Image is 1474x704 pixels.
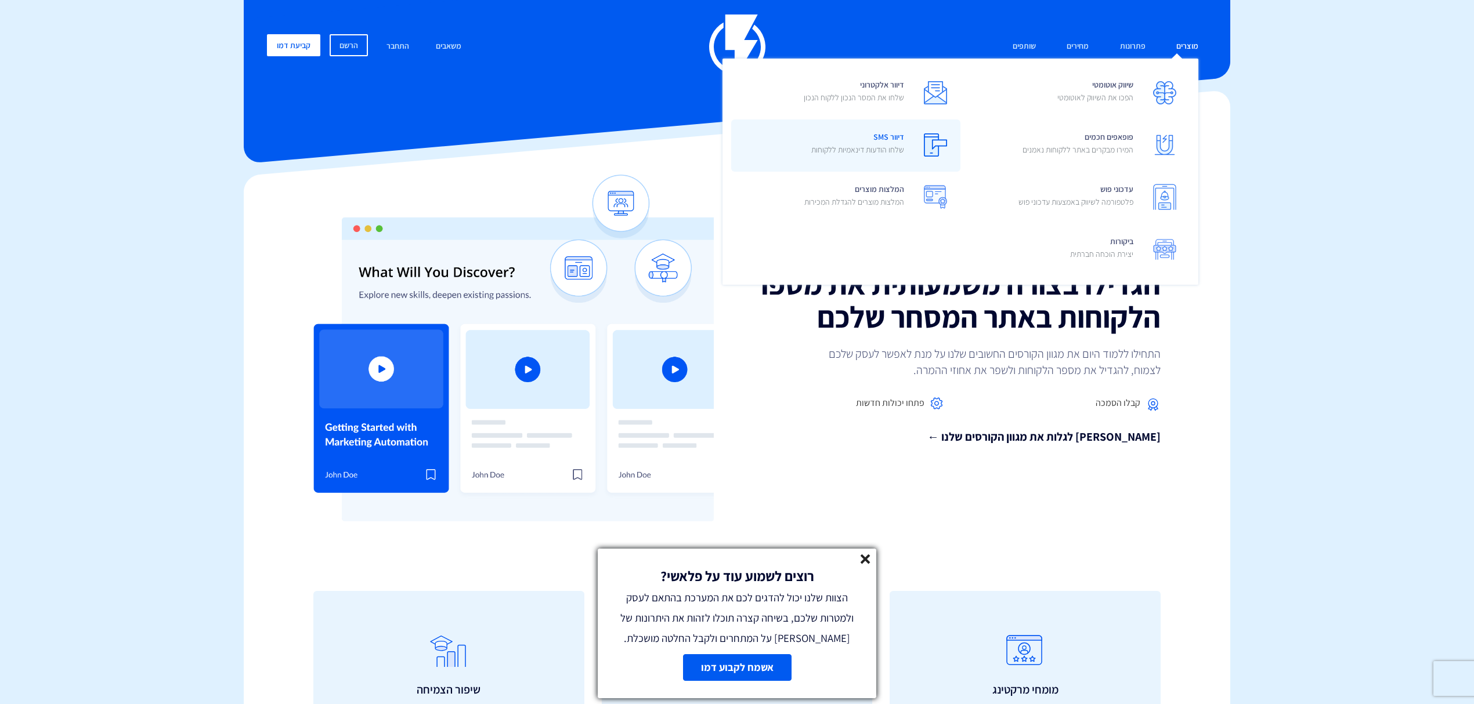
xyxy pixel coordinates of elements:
[804,92,904,103] p: שלחו את המסר הנכון ללקוח הנכון
[811,128,904,161] span: דיוור SMS
[901,683,1149,696] h3: מומחי מרקטינג
[1070,233,1133,266] span: ביקורות
[378,34,418,59] a: התחבר
[804,76,904,109] span: דיוור אלקטרוני
[1057,92,1133,103] p: הפכו את השיווק לאוטומטי
[960,224,1190,276] a: ביקורותיצירת הוכחה חברתית
[1004,34,1045,59] a: שותפים
[427,34,470,59] a: משאבים
[960,119,1190,172] a: פופאפים חכמיםהמירו מבקרים באתר ללקוחות נאמנים
[1168,34,1207,59] a: מוצרים
[746,267,1161,333] h2: הגדילו בצורה משמעותית את מספר הלקוחות באתר המסחר שלכם
[804,196,904,208] p: המלצות מוצרים להגדלת המכירות
[325,683,573,696] h3: שיפור הצמיחה
[267,34,320,56] a: קביעת דמו
[1058,34,1097,59] a: מחירים
[1023,144,1133,155] p: המירו מבקרים באתר ללקוחות נאמנים
[812,346,1161,378] p: התחילו ללמוד היום את מגוון הקורסים החשובים שלנו על מנת לאפשר לעסק שלכם לצמוח, להגדיל את מספר הלקו...
[1023,128,1133,161] span: פופאפים חכמים
[1096,397,1140,410] span: קבלו הסמכה
[1057,76,1133,109] span: שיווק אוטומטי
[856,397,924,410] span: פתחו יכולות חדשות
[1018,196,1133,208] p: פלטפורמה לשיווק באמצעות עדכוני פוש
[1070,248,1133,260] p: יצירת הוכחה חברתית
[731,119,960,172] a: דיוור SMSשלחו הודעות דינאמיות ללקוחות
[960,172,1190,224] a: עדכוני פושפלטפורמה לשיווק באמצעות עדכוני פוש
[746,429,1161,445] a: [PERSON_NAME] לגלות את מגוון הקורסים שלנו ←
[1018,180,1133,213] span: עדכוני פוש
[804,180,904,213] span: המלצות מוצרים
[1111,34,1154,59] a: פתרונות
[811,144,904,155] p: שלחו הודעות דינאמיות ללקוחות
[731,67,960,119] a: דיוור אלקטרונישלחו את המסר הנכון ללקוח הנכון
[731,172,960,224] a: המלצות מוצריםהמלצות מוצרים להגדלת המכירות
[960,67,1190,119] a: שיווק אוטומטיהפכו את השיווק לאוטומטי
[330,34,368,56] a: הרשם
